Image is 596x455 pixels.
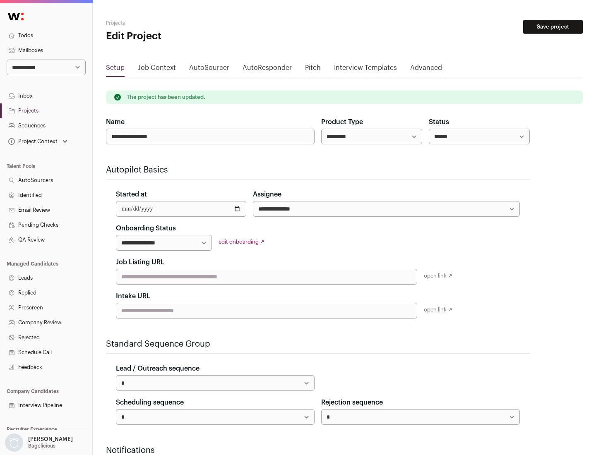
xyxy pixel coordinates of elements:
a: AutoSourcer [189,63,229,76]
button: Save project [523,20,583,34]
img: Wellfound [3,8,28,25]
a: Job Context [138,63,176,76]
p: [PERSON_NAME] [28,436,73,443]
img: nopic.png [5,433,23,452]
a: Advanced [410,63,442,76]
a: Interview Templates [334,63,397,76]
label: Onboarding Status [116,223,176,233]
label: Product Type [321,117,363,127]
h2: Autopilot Basics [106,164,530,176]
p: Bagelicious [28,443,55,449]
a: Pitch [305,63,321,76]
label: Assignee [253,189,281,199]
div: Project Context [7,138,58,145]
label: Scheduling sequence [116,398,184,407]
label: Job Listing URL [116,257,164,267]
button: Open dropdown [7,136,69,147]
button: Open dropdown [3,433,74,452]
a: AutoResponder [243,63,292,76]
label: Status [429,117,449,127]
a: edit onboarding ↗ [219,239,264,244]
h2: Projects [106,20,265,26]
p: The project has been updated. [127,94,205,101]
h2: Standard Sequence Group [106,338,530,350]
h1: Edit Project [106,30,265,43]
label: Lead / Outreach sequence [116,364,199,374]
label: Rejection sequence [321,398,383,407]
label: Intake URL [116,291,150,301]
label: Name [106,117,125,127]
label: Started at [116,189,147,199]
a: Setup [106,63,125,76]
